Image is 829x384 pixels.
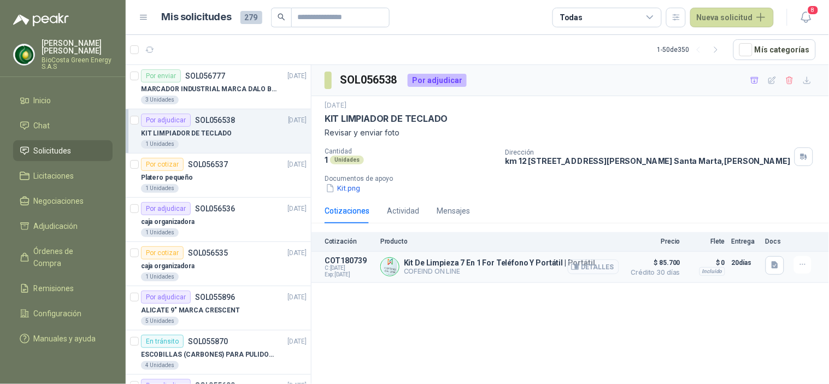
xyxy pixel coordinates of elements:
[796,8,816,27] button: 8
[732,238,759,245] p: Entrega
[141,217,195,227] p: caja organizadora
[288,204,307,214] p: [DATE]
[325,205,369,217] div: Cotizaciones
[657,41,725,58] div: 1 - 50 de 350
[34,245,102,269] span: Órdenes de Compra
[34,333,96,345] span: Manuales y ayuda
[733,39,816,60] button: Mís categorías
[141,84,277,94] p: MARCADOR INDUSTRIAL MARCA DALO BLANCO
[568,259,619,274] button: Detalles
[325,182,361,194] button: Kit.png
[13,115,113,136] a: Chat
[188,338,228,345] p: SOL055870
[141,69,181,82] div: Por enviar
[34,220,78,232] span: Adjudicación
[330,156,364,164] div: Unidades
[188,161,228,168] p: SOL056537
[141,317,179,326] div: 5 Unidades
[381,258,399,276] img: Company Logo
[325,127,816,139] p: Revisar y enviar foto
[126,198,311,242] a: Por adjudicarSOL056536[DATE] caja organizadora1 Unidades
[13,90,113,111] a: Inicio
[42,39,113,55] p: [PERSON_NAME] [PERSON_NAME]
[325,256,374,265] p: COT180739
[14,44,34,65] img: Company Logo
[325,175,825,182] p: Documentos de apoyo
[505,156,791,166] p: km 12 [STREET_ADDRESS][PERSON_NAME] Santa Marta , [PERSON_NAME]
[807,5,819,15] span: 8
[288,115,307,126] p: [DATE]
[195,205,235,212] p: SOL056536
[126,109,311,153] a: Por adjudicarSOL056538[DATE] KIT LIMPIADOR DE TECLADO1 Unidades
[288,159,307,170] p: [DATE]
[626,269,680,276] span: Crédito 30 días
[325,113,448,125] p: KIT LIMPIADOR DE TECLADO
[288,71,307,81] p: [DATE]
[188,249,228,257] p: SOL056535
[141,140,179,149] div: 1 Unidades
[141,228,179,237] div: 1 Unidades
[13,13,69,26] img: Logo peakr
[126,65,311,109] a: Por enviarSOL056777[DATE] MARCADOR INDUSTRIAL MARCA DALO BLANCO3 Unidades
[325,101,346,111] p: [DATE]
[141,96,179,104] div: 3 Unidades
[34,308,82,320] span: Configuración
[141,128,232,139] p: KIT LIMPIADOR DE TECLADO
[288,248,307,258] p: [DATE]
[278,13,285,21] span: search
[141,273,179,281] div: 1 Unidades
[340,72,399,88] h3: SOL056538
[626,238,680,245] p: Precio
[404,267,595,275] p: COFEIND ON LINE
[126,242,311,286] a: Por cotizarSOL056535[DATE] caja organizadora1 Unidades
[195,293,235,301] p: SOL055896
[325,265,374,271] span: C: [DATE]
[380,238,619,245] p: Producto
[13,303,113,324] a: Configuración
[13,328,113,349] a: Manuales y ayuda
[126,286,311,330] a: Por adjudicarSOL055896[DATE] ALICATE 9" MARCA CRESCENT5 Unidades
[126,153,311,198] a: Por cotizarSOL056537[DATE] Platero pequeño1 Unidades
[387,205,419,217] div: Actividad
[404,258,595,267] p: Kit De Limpieza 7 En 1 For Teléfono Y Portátil | Portátil
[141,305,240,316] p: ALICATE 9" MARCA CRESCENT
[690,8,774,27] button: Nueva solicitud
[505,149,791,156] p: Dirección
[141,184,179,193] div: 1 Unidades
[288,336,307,347] p: [DATE]
[699,267,725,276] div: Incluido
[141,158,184,171] div: Por cotizar
[141,350,277,360] p: ESCOBILLAS (CARBONES) PARA PULIDORA DEWALT
[126,330,311,375] a: En tránsitoSOL055870[DATE] ESCOBILLAS (CARBONES) PARA PULIDORA DEWALT4 Unidades
[626,256,680,269] span: $ 85.700
[141,291,191,304] div: Por adjudicar
[195,116,235,124] p: SOL056538
[141,173,193,183] p: Platero pequeño
[34,195,84,207] span: Negociaciones
[13,241,113,274] a: Órdenes de Compra
[13,140,113,161] a: Solicitudes
[42,57,113,70] p: BioCosta Green Energy S.A.S
[325,271,374,278] span: Exp: [DATE]
[34,282,74,294] span: Remisiones
[240,11,262,24] span: 279
[288,292,307,303] p: [DATE]
[185,72,225,80] p: SOL056777
[687,256,725,269] p: $ 0
[34,120,50,132] span: Chat
[408,74,467,87] div: Por adjudicar
[325,155,328,164] p: 1
[141,261,195,271] p: caja organizadora
[141,202,191,215] div: Por adjudicar
[687,238,725,245] p: Flete
[141,246,184,259] div: Por cotizar
[34,94,51,107] span: Inicio
[560,11,583,23] div: Todas
[325,238,374,245] p: Cotización
[34,145,72,157] span: Solicitudes
[13,216,113,237] a: Adjudicación
[437,205,470,217] div: Mensajes
[13,166,113,186] a: Licitaciones
[13,278,113,299] a: Remisiones
[732,256,759,269] p: 20 días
